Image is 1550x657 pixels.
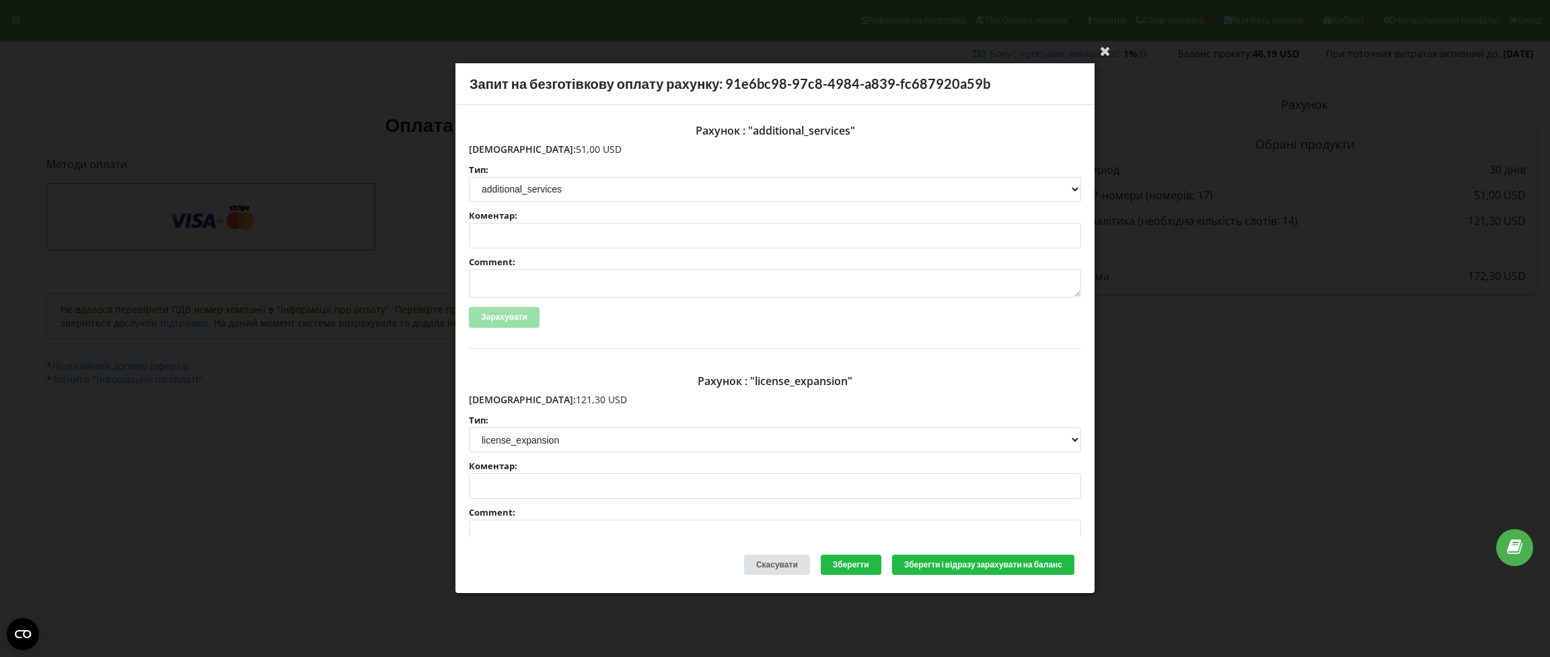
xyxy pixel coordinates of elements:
[469,166,1081,174] label: Тип:
[455,63,1095,105] div: Запит на безготівкову оплату рахунку: 91e6bc98-97c8-4984-a839-fc687920a59b
[469,509,1081,518] label: Comment:
[7,618,39,650] button: Open CMP widget
[469,118,1081,143] div: Рахунок : "additional_services"
[469,369,1081,393] div: Рахунок : "license_expansion"
[469,393,576,406] span: [DEMOGRAPHIC_DATA]:
[821,555,881,576] button: Зберегти
[469,143,1081,156] p: 51,00 USD
[469,211,1081,220] label: Коментар:
[469,416,1081,425] label: Тип:
[469,462,1081,471] label: Коментар:
[892,555,1074,576] button: Зберегти і відразу зарахувати на баланс
[744,555,810,576] div: Скасувати
[469,393,1081,407] p: 121,30 USD
[469,258,1081,267] label: Comment:
[469,143,576,155] span: [DEMOGRAPHIC_DATA]:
